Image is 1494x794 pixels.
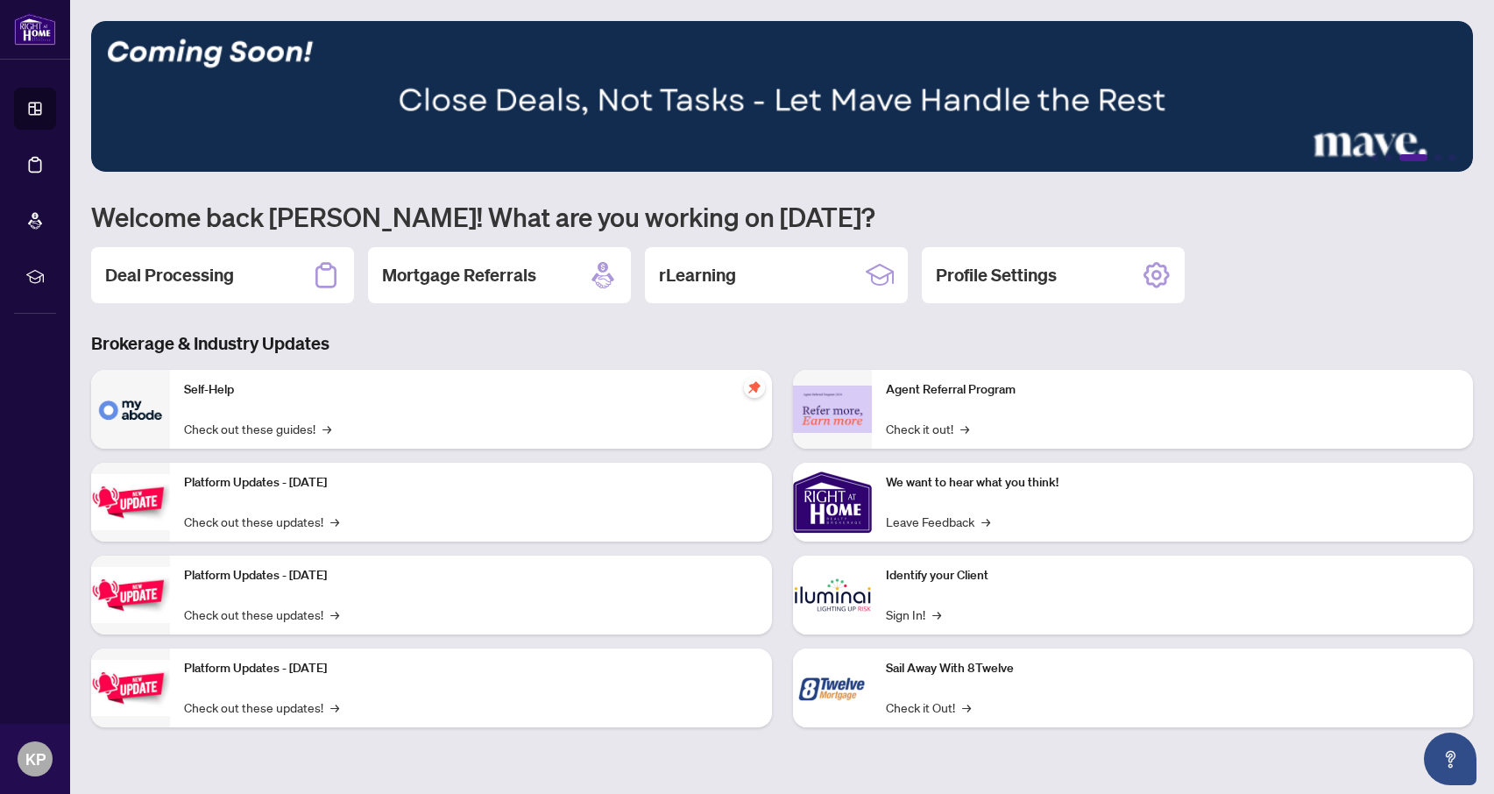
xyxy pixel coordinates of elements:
a: Check out these guides!→ [184,419,331,438]
h2: Mortgage Referrals [382,263,536,287]
span: → [981,512,990,531]
a: Check it Out!→ [886,698,971,717]
a: Check it out!→ [886,419,969,438]
a: Check out these updates!→ [184,605,339,624]
button: 5 [1448,154,1455,161]
span: → [932,605,941,624]
a: Sign In!→ [886,605,941,624]
img: Identify your Client [793,556,872,634]
button: 1 [1371,154,1378,161]
img: logo [14,13,56,46]
button: 3 [1399,154,1427,161]
h2: Deal Processing [105,263,234,287]
span: → [330,698,339,717]
p: Platform Updates - [DATE] [184,473,758,493]
span: → [962,698,971,717]
img: Platform Updates - July 8, 2025 [91,567,170,622]
img: Platform Updates - June 23, 2025 [91,660,170,715]
span: KP [25,747,46,771]
img: Slide 2 [91,21,1473,172]
p: Sail Away With 8Twelve [886,659,1460,678]
img: Sail Away With 8Twelve [793,649,872,727]
img: Self-Help [91,370,170,449]
span: → [960,419,969,438]
button: Open asap [1424,733,1476,785]
button: 2 [1385,154,1392,161]
a: Check out these updates!→ [184,698,339,717]
p: Identify your Client [886,566,1460,585]
p: Platform Updates - [DATE] [184,566,758,585]
p: Platform Updates - [DATE] [184,659,758,678]
img: Agent Referral Program [793,386,872,434]
h2: rLearning [659,263,736,287]
h3: Brokerage & Industry Updates [91,331,1473,356]
a: Check out these updates!→ [184,512,339,531]
h2: Profile Settings [936,263,1057,287]
img: We want to hear what you think! [793,463,872,542]
p: Agent Referral Program [886,380,1460,400]
h1: Welcome back [PERSON_NAME]! What are you working on [DATE]? [91,200,1473,233]
p: Self-Help [184,380,758,400]
img: Platform Updates - July 21, 2025 [91,474,170,529]
span: pushpin [744,377,765,398]
span: → [330,512,339,531]
button: 4 [1434,154,1441,161]
a: Leave Feedback→ [886,512,990,531]
span: → [322,419,331,438]
p: We want to hear what you think! [886,473,1460,493]
span: → [330,605,339,624]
